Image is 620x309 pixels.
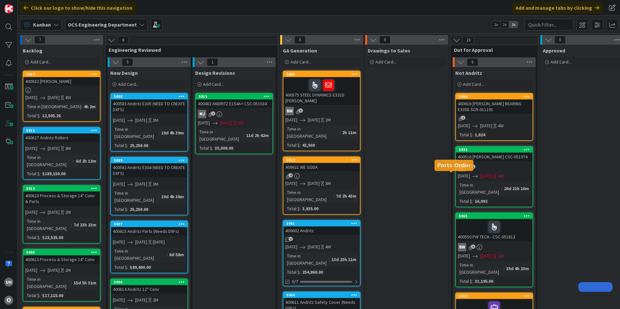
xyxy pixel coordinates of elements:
[301,205,320,212] div: 3,935.00
[471,245,475,249] span: 5
[458,131,472,138] div: Total $
[300,205,301,212] span: :
[196,110,272,118] div: MJ
[467,58,478,66] span: 6
[4,296,13,305] div: O
[4,278,13,287] div: uh
[456,147,532,153] div: 5839
[285,189,333,203] div: Time in [GEOGRAPHIC_DATA]
[65,209,71,216] div: 2M
[283,156,361,215] a: 5910400621 WE SODA[DATE][DATE]3MTime in [GEOGRAPHIC_DATA]:7d 2h 43mTotal $:3,935.00
[26,128,100,133] div: 5915
[23,255,100,264] div: 400613 Process & Storage 14" Conv
[20,2,136,14] div: Click our logo to show/hide this navigation
[456,293,532,299] div: 5719
[456,213,532,219] div: 5865
[455,70,482,76] span: Not Andritz
[74,157,98,165] div: 6d 2h 12m
[135,239,147,246] span: [DATE]
[456,163,532,171] div: DH
[213,144,235,152] div: 35,000.00
[68,21,137,28] b: OCS Engineering Department
[153,181,158,188] div: 3M
[114,158,187,163] div: 5889
[159,193,160,200] span: :
[71,221,72,228] span: :
[458,253,470,259] span: [DATE]
[160,129,185,136] div: 19d 4h 39m
[437,162,471,168] h5: Parts Order
[113,142,127,149] div: Total $
[111,99,187,114] div: 400583 Andritz E305 (NEED TO CREATE DXFS)
[458,198,472,205] div: Total $
[498,253,504,259] div: 2W
[48,209,60,216] span: [DATE]
[501,185,502,192] span: :
[283,221,360,235] div: 5901400602 Andritz
[113,117,125,124] span: [DATE]
[110,221,188,273] a: 5907400615 Andritz Parts (Needs DXFs)[DATE][DATE][DATE]Time in [GEOGRAPHIC_DATA]:8d 58mTotal $:$8...
[135,181,147,188] span: [DATE]
[454,47,530,53] span: Out for Approval
[25,209,37,216] span: [DATE]
[23,128,100,142] div: 5915400627 Andritz Rollers
[291,59,311,65] span: Add Card...
[40,112,41,119] span: :
[110,70,138,76] span: New Design
[203,81,224,87] span: Add Card...
[118,36,129,44] span: 6
[153,117,158,124] div: 3M
[301,269,325,276] div: 254,860.00
[196,94,272,108] div: 5815400483 ANDRITZ E154A= CSC-051034
[25,112,40,119] div: Total $
[23,186,100,206] div: 5913400623 Process & Storage 14" Conv & Parts
[113,264,127,271] div: Total $
[128,142,150,149] div: 25,250.00
[456,243,532,251] div: BW
[23,47,42,54] span: Backlog
[153,239,165,246] div: [DATE]
[308,244,320,250] span: [DATE]
[505,265,531,272] div: 35d 4h 23m
[325,244,331,250] div: 4M
[26,72,100,76] div: 5919
[23,186,100,191] div: 5913
[113,189,159,204] div: Time in [GEOGRAPHIC_DATA]
[285,125,340,140] div: Time in [GEOGRAPHIC_DATA]
[458,122,470,129] span: [DATE]
[48,267,60,274] span: [DATE]
[283,292,360,298] div: 5904
[25,276,71,290] div: Time in [GEOGRAPHIC_DATA]
[72,279,98,286] div: 15d 5h 31m
[283,226,360,235] div: 400602 Andritz
[480,122,492,129] span: [DATE]
[23,77,100,86] div: 400632 [PERSON_NAME]
[459,94,532,99] div: 5908
[127,142,128,149] span: :
[23,71,100,77] div: 5919
[195,70,235,76] span: Design Revisions
[340,129,358,136] div: 2h 11m
[198,120,210,126] span: [DATE]
[472,198,473,205] span: :
[198,128,244,143] div: Time in [GEOGRAPHIC_DATA]
[512,2,603,14] div: Add and manage tabs by clicking
[111,157,187,177] div: 5889400582 Andritz E304 (NEED TO CREATE DXFS)
[113,181,125,188] span: [DATE]
[283,221,360,226] div: 5901
[492,21,500,28] span: 1x
[113,247,167,262] div: Time in [GEOGRAPHIC_DATA]
[543,47,565,54] span: Approved
[41,170,67,177] div: $189,150.00
[480,253,492,259] span: [DATE]
[23,71,101,122] a: 5919400632 [PERSON_NAME][DATE][DATE]4WTime in [GEOGRAPHIC_DATA]:4h 2mTotal $:12,505.26
[500,21,509,28] span: 2x
[308,117,320,123] span: [DATE]
[65,267,71,274] div: 2M
[25,170,40,177] div: Total $
[286,158,360,162] div: 5910
[111,221,187,235] div: 5907400615 Andritz Parts (Needs DXFs)
[23,249,100,264] div: 5905400613 Process & Storage 14" Conv
[26,250,100,255] div: 5905
[283,157,360,163] div: 5910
